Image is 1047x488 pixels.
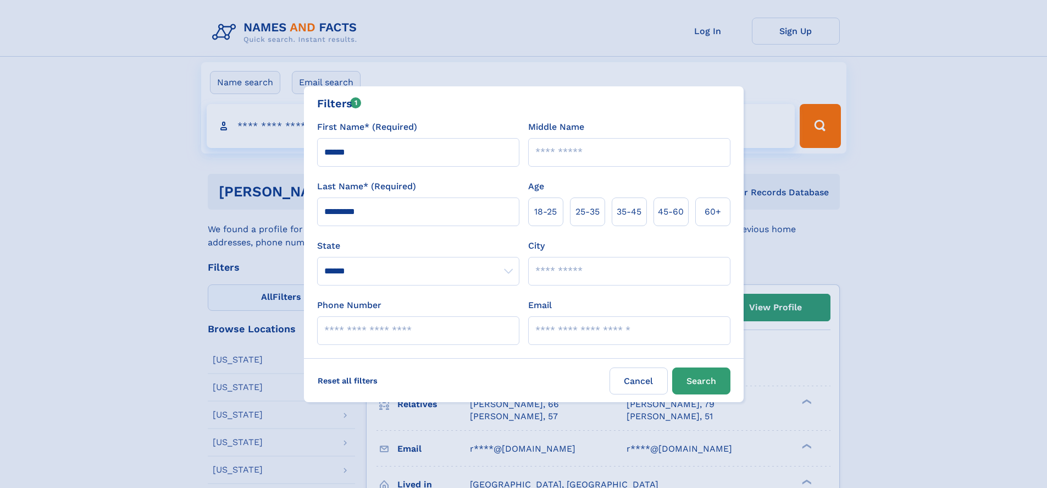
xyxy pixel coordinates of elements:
label: Last Name* (Required) [317,180,416,193]
label: City [528,239,545,253]
label: Phone Number [317,299,381,312]
span: 35‑45 [617,205,641,218]
div: Filters [317,95,362,112]
button: Search [672,368,730,394]
label: First Name* (Required) [317,120,417,134]
label: State [317,239,519,253]
label: Age [528,180,544,193]
span: 18‑25 [534,205,557,218]
label: Reset all filters [311,368,385,394]
label: Middle Name [528,120,584,134]
span: 60+ [705,205,721,218]
label: Cancel [610,368,668,394]
label: Email [528,299,552,312]
span: 25‑35 [575,205,600,218]
span: 45‑60 [658,205,684,218]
